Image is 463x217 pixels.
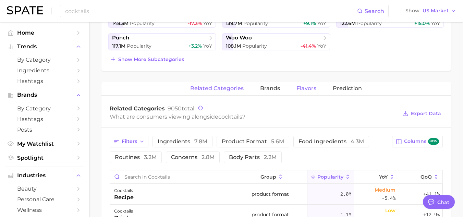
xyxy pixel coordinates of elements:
[17,29,72,36] span: Home
[144,154,157,160] span: 3.2m
[385,206,395,215] span: Low
[115,155,157,160] span: routines
[17,141,72,147] span: My Watchlist
[260,174,276,180] span: group
[411,111,441,117] span: Export Data
[114,207,133,215] div: cocktails
[17,44,72,50] span: Trends
[108,55,186,64] button: Show more subcategories
[5,170,84,181] button: Industries
[398,170,442,184] button: QoQ
[17,67,72,74] span: Ingredients
[226,43,241,49] span: 108.1m
[249,170,307,184] button: group
[17,196,72,203] span: personal care
[243,20,268,26] span: Popularity
[114,186,134,195] div: cocktails
[340,20,356,26] span: 122.6m
[357,20,382,26] span: Popularity
[5,90,84,100] button: Brands
[317,43,326,49] span: YoY
[404,7,458,15] button: ShowUS Market
[423,9,449,13] span: US Market
[130,20,155,26] span: Popularity
[118,57,184,62] span: Show more subcategories
[5,205,84,215] a: wellness
[317,20,326,26] span: YoY
[203,43,212,49] span: YoY
[158,139,207,144] span: ingredients
[17,57,72,63] span: by Category
[64,5,357,17] input: Search here for a brand, industry, or ingredient
[110,112,398,121] div: What are consumers viewing alongside ?
[401,109,442,118] button: Export Data
[17,155,72,161] span: Spotlight
[171,155,215,160] span: concerns
[17,116,72,122] span: Hashtags
[110,170,249,183] input: Search in cocktails
[188,43,202,49] span: +3.2%
[203,20,212,26] span: YoY
[5,114,84,124] a: Hashtags
[5,41,84,52] button: Trends
[301,43,316,49] span: -41.4%
[5,138,84,149] a: My Watchlist
[296,85,316,92] span: Flavors
[168,105,182,112] span: 9050
[218,113,242,120] span: cocktails
[108,33,216,50] a: punch117.1m Popularity+3.2% YoY
[17,105,72,112] span: by Category
[264,154,277,160] span: 2.2m
[110,105,165,112] span: Related Categories
[379,174,388,180] span: YoY
[168,105,194,112] span: total
[354,170,398,184] button: YoY
[307,170,354,184] button: Popularity
[17,78,72,84] span: Hashtags
[114,193,134,202] div: recipe
[428,138,439,145] span: new
[190,85,244,92] span: related categories
[5,27,84,38] a: Home
[202,154,215,160] span: 2.8m
[333,85,362,92] span: Prediction
[188,20,202,26] span: -17.3%
[5,194,84,205] a: personal care
[226,20,242,26] span: 139.7m
[112,43,125,49] span: 117.1m
[229,155,277,160] span: body parts
[365,8,384,14] span: Search
[340,190,351,198] span: 2.0m
[5,103,84,114] a: by Category
[17,185,72,192] span: beauty
[431,20,440,26] span: YoY
[260,85,280,92] span: brands
[405,9,421,13] span: Show
[303,20,316,26] span: +9.1%
[298,139,364,144] span: food ingredients
[242,43,267,49] span: Popularity
[317,174,343,180] span: Popularity
[421,174,432,180] span: QoQ
[404,138,439,145] span: Columns
[122,138,137,144] span: Filters
[194,138,207,145] span: 7.8m
[5,65,84,76] a: Ingredients
[17,172,72,179] span: Industries
[271,138,284,145] span: 5.6m
[222,139,284,144] span: product format
[382,194,395,202] span: -5.4%
[222,33,330,50] a: woo woo108.1m Popularity-41.4% YoY
[252,190,289,198] span: product format
[17,126,72,133] span: Posts
[5,76,84,86] a: Hashtags
[112,20,129,26] span: 148.3m
[226,35,252,41] span: woo woo
[5,183,84,194] a: beauty
[423,190,440,198] span: +41.1%
[5,153,84,163] a: Spotlight
[110,184,442,205] button: cocktailsrecipeproduct format2.0mMedium-5.4%+41.1%
[7,6,43,14] img: SPATE
[351,138,364,145] span: 4.3m
[17,92,72,98] span: Brands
